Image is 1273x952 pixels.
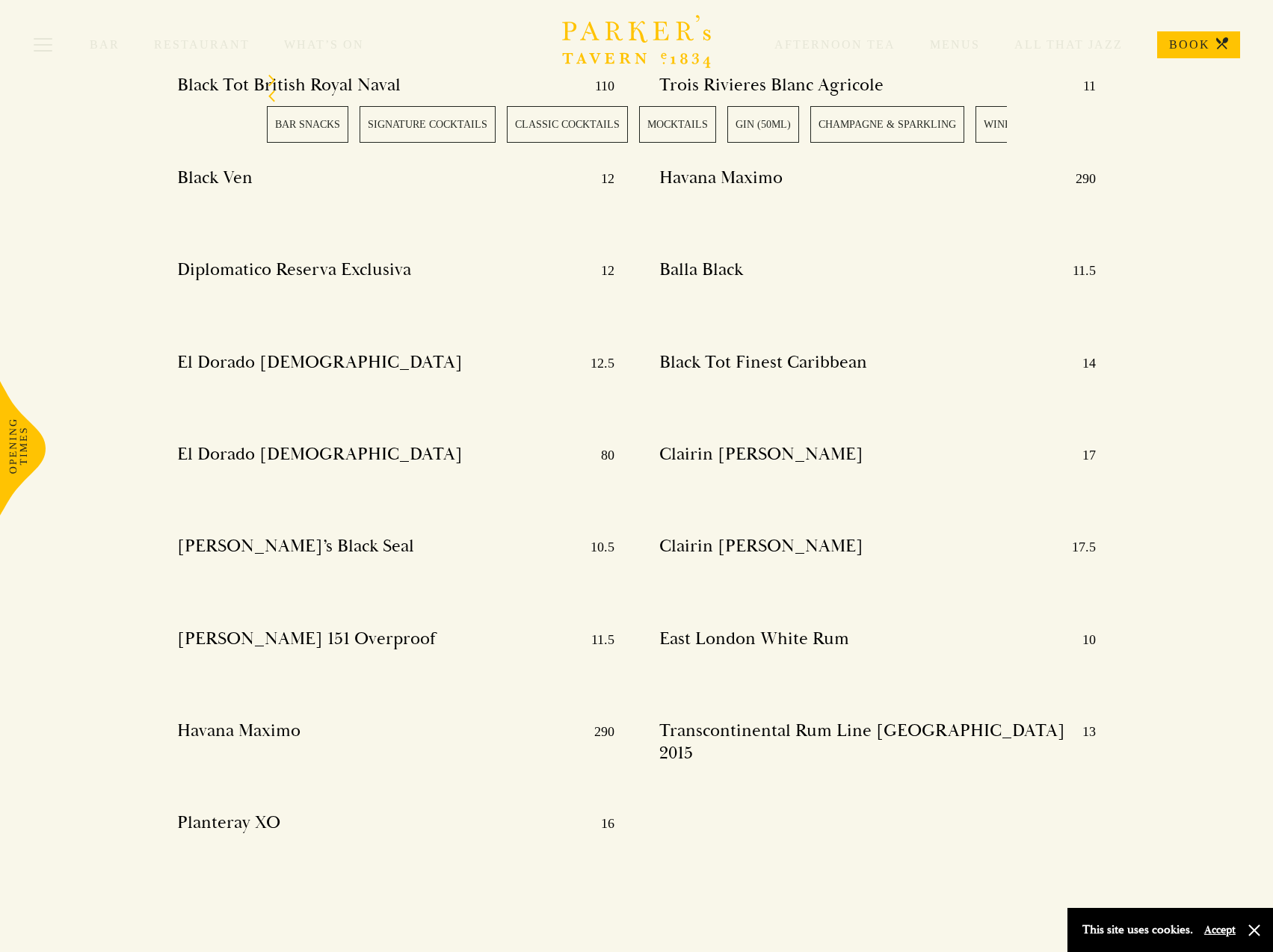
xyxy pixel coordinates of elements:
[1067,720,1096,764] p: 13
[1204,923,1236,937] button: Accept
[659,628,849,652] h4: East London White Rum
[177,535,414,559] h4: [PERSON_NAME]’s Black Seal
[177,628,436,652] h4: [PERSON_NAME] 151 Overproof
[975,106,1026,143] a: 7 / 28
[177,443,463,467] h4: El Dorado [DEMOGRAPHIC_DATA]
[1067,443,1096,467] p: 17
[177,720,300,744] h4: Havana Maximo
[659,535,863,559] h4: Clairin [PERSON_NAME]
[267,90,1007,106] div: Previous slide
[810,106,964,143] a: 6 / 28
[579,720,614,744] p: 290
[576,351,614,375] p: 12.5
[1057,535,1096,559] p: 17.5
[586,443,614,467] p: 80
[727,106,799,143] a: 5 / 28
[1058,259,1096,282] p: 11.5
[576,628,614,652] p: 11.5
[507,106,628,143] a: 3 / 28
[1067,351,1096,375] p: 14
[639,106,716,143] a: 4 / 28
[586,259,614,282] p: 12
[659,443,863,467] h4: Clairin [PERSON_NAME]
[1082,919,1193,941] p: This site uses cookies.
[659,351,867,375] h4: Black Tot Finest Caribbean
[1247,923,1262,938] button: Close and accept
[177,812,280,835] h4: Planteray XO
[586,812,614,835] p: 16
[659,259,743,282] h4: Balla Black
[659,720,1068,764] h4: Transcontinental Rum Line [GEOGRAPHIC_DATA] 2015
[1067,628,1096,652] p: 10
[360,106,496,143] a: 2 / 28
[177,351,463,375] h4: El Dorado [DEMOGRAPHIC_DATA]
[267,106,348,143] a: 1 / 28
[177,259,411,282] h4: Diplomatico Reserva Exclusiva
[576,535,614,559] p: 10.5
